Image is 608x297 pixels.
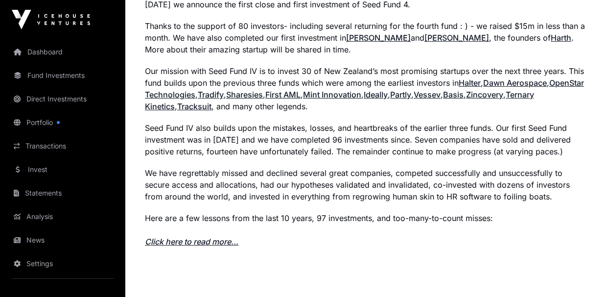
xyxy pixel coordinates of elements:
[145,122,588,157] p: Seed Fund IV also builds upon the mistakes, losses, and heartbreaks of the earlier three funds. O...
[364,90,388,99] a: Ideally
[559,250,608,297] iframe: Chat Widget
[8,182,117,204] a: Statements
[390,90,411,99] a: Partly
[483,78,547,88] a: Dawn Aerospace
[466,90,503,99] a: Zincovery
[303,90,361,99] a: Mint Innovation
[8,135,117,157] a: Transactions
[414,90,441,99] a: Vessev
[8,229,117,251] a: News
[8,41,117,63] a: Dashboard
[443,90,464,99] a: Basis
[8,253,117,274] a: Settings
[8,159,117,180] a: Invest
[226,90,263,99] a: Sharesies
[8,65,117,86] a: Fund Investments
[424,33,489,43] a: [PERSON_NAME]
[145,65,588,112] p: Our mission with Seed Fund IV is to invest 30 of New Zealand’s most promising startups over the n...
[145,20,588,55] p: Thanks to the support of 80 investors- including several returning for the fourth fund : ) - we r...
[265,90,301,99] a: First AML
[198,90,224,99] a: Tradify
[177,101,211,111] a: Tracksuit
[459,78,481,88] a: Halter
[145,237,238,247] a: Click here to read more...
[8,88,117,110] a: Direct Investments
[145,167,588,202] p: We have regrettably missed and declined several great companies, competed successfully and unsucc...
[8,206,117,227] a: Analysis
[8,112,117,133] a: Portfolio
[551,33,571,43] a: Harth
[12,10,90,29] img: Icehouse Ventures Logo
[346,33,411,43] a: [PERSON_NAME]
[145,212,588,247] p: Here are a few lessons from the last 10 years, 97 investments, and too-many-to-count misses:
